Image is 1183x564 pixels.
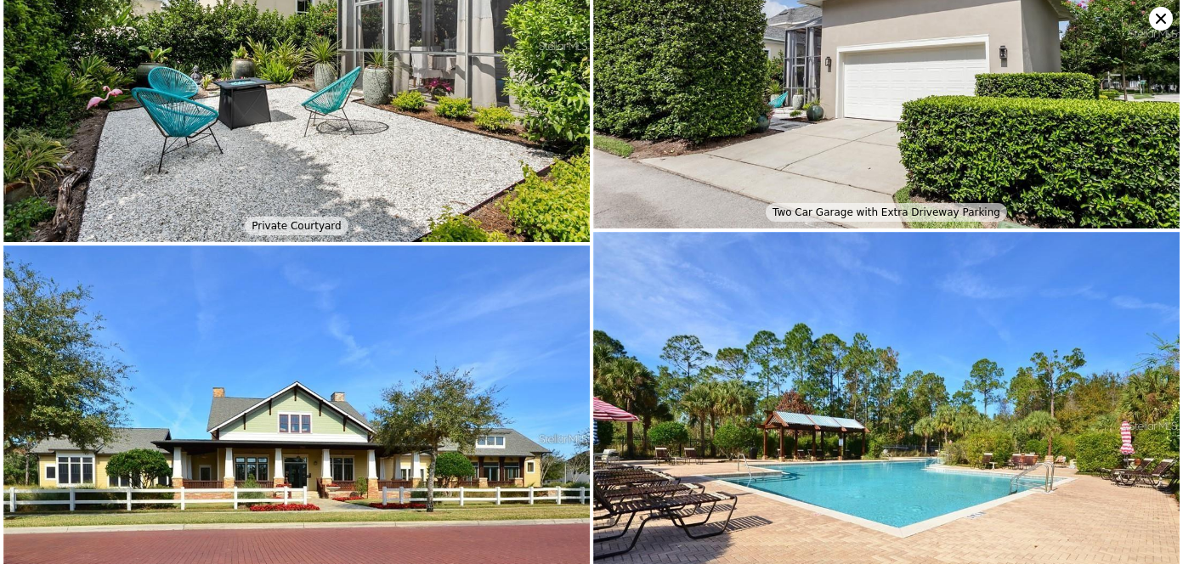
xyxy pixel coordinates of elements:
div: Private Courtyard [245,217,348,235]
div: Two Car Garage with Extra Driveway Parking [766,203,1007,222]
